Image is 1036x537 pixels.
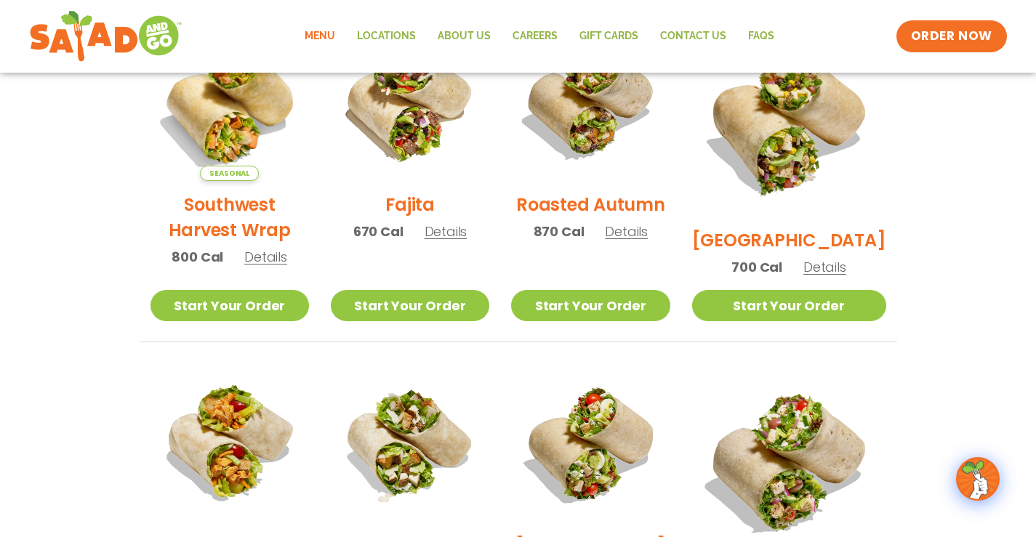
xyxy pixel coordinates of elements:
[511,23,670,181] img: Product photo for Roasted Autumn Wrap
[896,20,1007,52] a: ORDER NOW
[516,192,665,217] h2: Roasted Autumn
[534,222,585,241] span: 870 Cal
[605,222,648,241] span: Details
[244,248,287,266] span: Details
[911,28,992,45] span: ORDER NOW
[346,20,427,53] a: Locations
[692,290,886,321] a: Start Your Order
[294,20,785,53] nav: Menu
[150,23,309,181] img: Product photo for Southwest Harvest Wrap
[150,192,309,243] h2: Southwest Harvest Wrap
[511,290,670,321] a: Start Your Order
[200,166,259,181] span: Seasonal
[569,20,649,53] a: GIFT CARDS
[649,20,737,53] a: Contact Us
[150,290,309,321] a: Start Your Order
[150,364,309,522] img: Product photo for Buffalo Chicken Wrap
[29,7,182,65] img: new-SAG-logo-768×292
[427,20,502,53] a: About Us
[502,20,569,53] a: Careers
[385,192,435,217] h2: Fajita
[331,364,489,522] img: Product photo for Caesar Wrap
[425,222,467,241] span: Details
[957,459,998,499] img: wpChatIcon
[737,20,785,53] a: FAQs
[692,23,886,217] img: Product photo for BBQ Ranch Wrap
[331,290,489,321] a: Start Your Order
[353,222,403,241] span: 670 Cal
[172,247,223,267] span: 800 Cal
[803,258,846,276] span: Details
[331,23,489,181] img: Product photo for Fajita Wrap
[731,257,782,277] span: 700 Cal
[692,227,886,253] h2: [GEOGRAPHIC_DATA]
[511,364,670,522] img: Product photo for Cobb Wrap
[294,20,346,53] a: Menu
